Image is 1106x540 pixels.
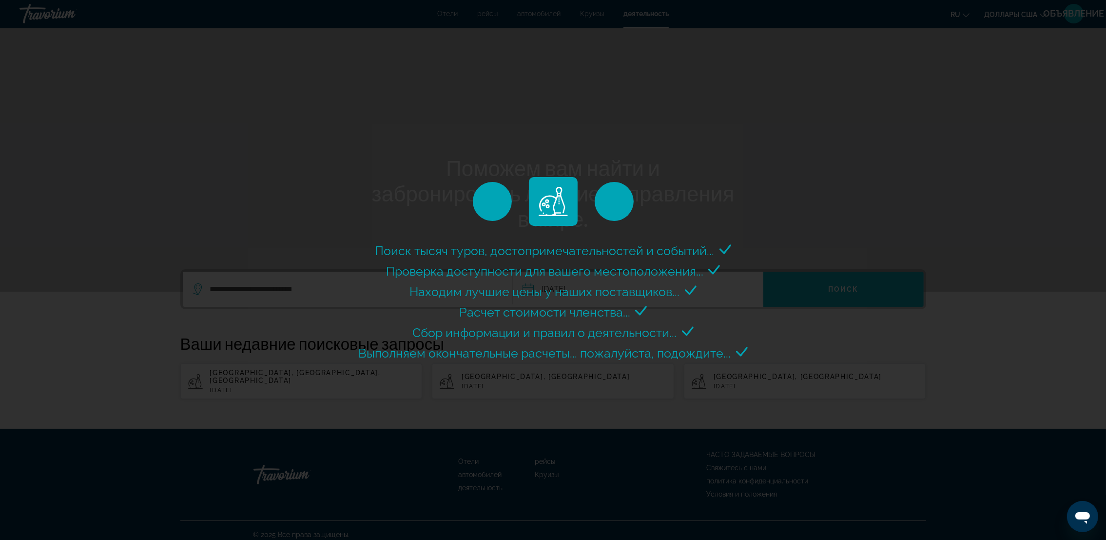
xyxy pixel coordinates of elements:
[413,325,677,340] span: Сбор информации и правил о деятельности...
[459,305,630,320] span: Расчет стоимости членства...
[1067,501,1098,532] iframe: Кнопка запуска окна обмена сообщениями
[410,284,680,299] span: Находим лучшие цены у наших поставщиков...
[375,243,715,258] span: Поиск тысяч туров, достопримечательностей и событий...
[386,264,703,279] span: Проверка доступности для вашего местоположения...
[359,346,731,360] span: Выполняем окончательные расчеты... пожалуйста, подождите...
